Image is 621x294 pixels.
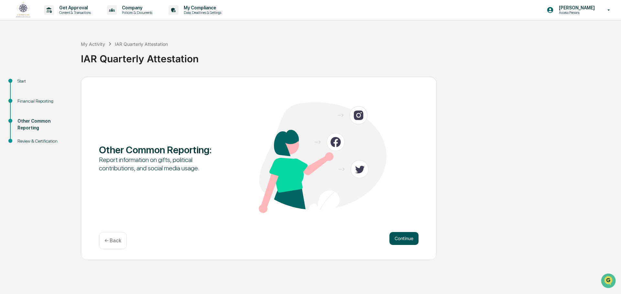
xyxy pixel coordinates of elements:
p: Get Approval [54,5,94,10]
span: Data Lookup [13,94,41,100]
div: Other Common Reporting [17,118,71,131]
p: Policies & Documents [117,10,156,15]
div: Report information on gifts, political contributions, and social media usage. [99,156,227,172]
a: 🔎Data Lookup [4,91,43,103]
div: We're available if you need us! [22,56,82,61]
p: Data, Deadlines & Settings [179,10,224,15]
img: logo [16,1,31,19]
p: Content & Transactions [54,10,94,15]
p: [PERSON_NAME] [554,5,598,10]
img: 1746055101610-c473b297-6a78-478c-a979-82029cc54cd1 [6,49,18,61]
div: Financial Reporting [17,98,71,105]
a: Powered byPylon [46,109,78,114]
div: IAR Quarterly Attestation [81,48,618,65]
span: Pylon [64,109,78,114]
a: 🗄️Attestations [44,79,83,90]
p: Access Persons [554,10,598,15]
div: Start new chat [22,49,106,56]
div: 🔎 [6,94,12,99]
iframe: Open customer support [600,273,618,290]
p: My Compliance [179,5,224,10]
div: My Activity [81,41,105,47]
a: 🖐️Preclearance [4,79,44,90]
span: Attestations [53,81,80,88]
div: Start [17,78,71,85]
span: Preclearance [13,81,42,88]
div: 🗄️ [47,82,52,87]
button: Start new chat [110,51,118,59]
div: 🖐️ [6,82,12,87]
p: Company [117,5,156,10]
p: ← Back [104,238,121,244]
p: How can we help? [6,14,118,24]
div: Review & Certification [17,138,71,145]
div: Other Common Reporting : [99,144,227,156]
img: Other Common Reporting [259,102,387,213]
button: Continue [389,232,419,245]
div: IAR Quarterly Attestation [115,41,168,47]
